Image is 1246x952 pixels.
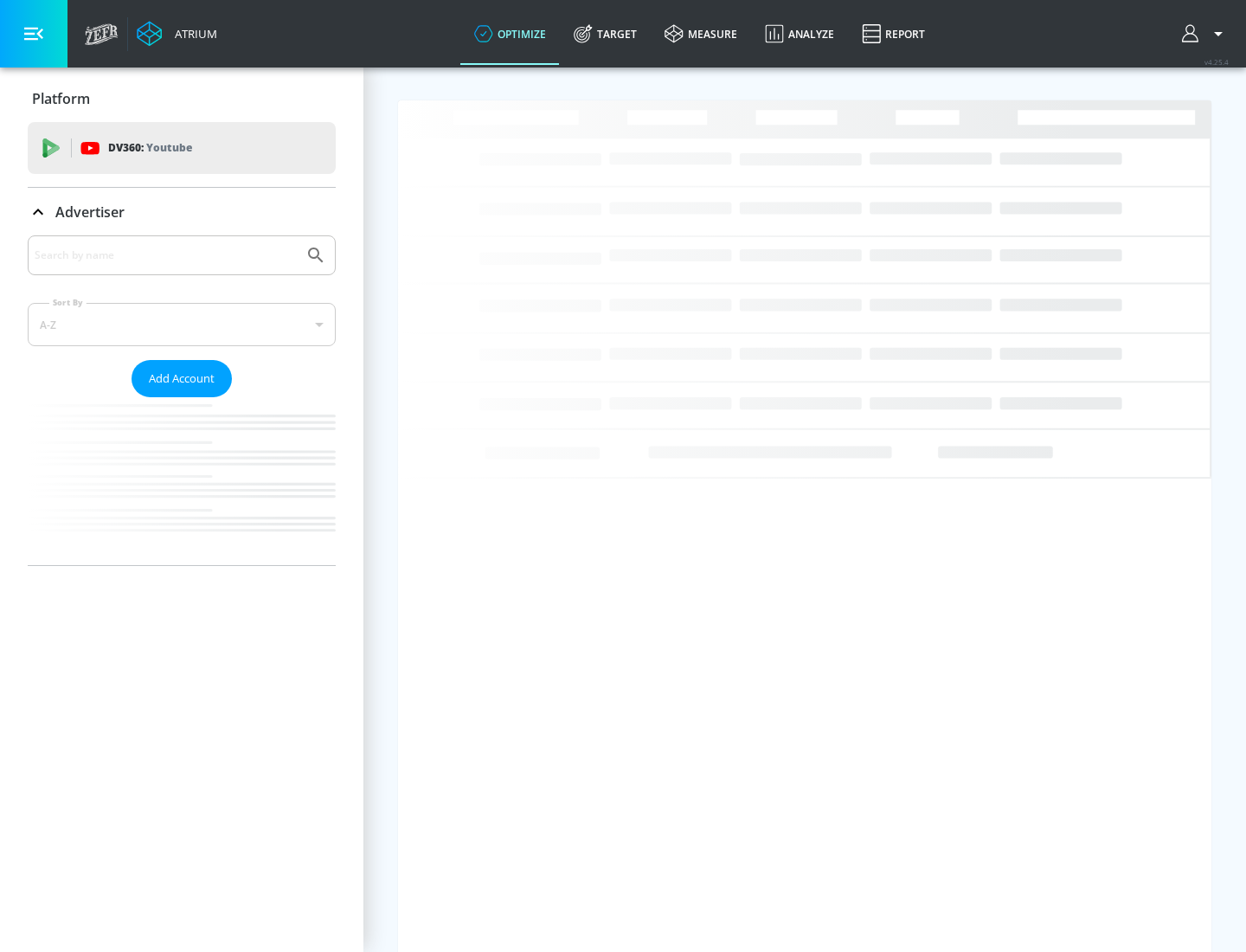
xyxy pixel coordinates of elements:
nav: list of Advertiser [28,397,336,565]
a: measure [651,3,751,65]
div: Platform [28,74,336,123]
a: Atrium [137,21,217,47]
a: Target [560,3,651,65]
a: Analyze [751,3,848,65]
div: Atrium [168,26,217,42]
p: DV360: [108,138,192,158]
input: Search by name [35,244,297,267]
p: Youtube [146,138,192,157]
div: Advertiser [28,188,336,236]
label: Sort By [49,297,87,308]
p: Platform [32,89,90,108]
button: Add Account [132,360,232,397]
div: DV360: Youtube [28,122,336,174]
a: Report [848,3,939,65]
div: Advertiser [28,235,336,565]
span: Add Account [149,369,215,389]
span: v 4.25.4 [1204,57,1229,67]
a: optimize [460,3,560,65]
p: Advertiser [55,203,125,222]
div: A-Z [28,303,336,346]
